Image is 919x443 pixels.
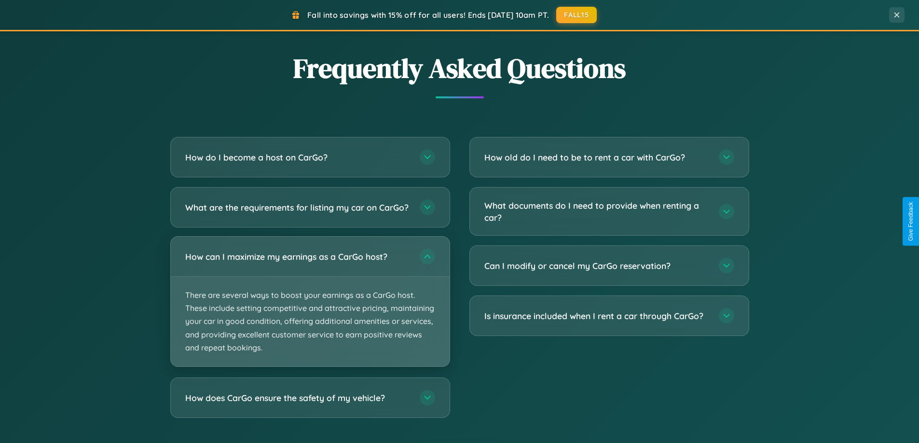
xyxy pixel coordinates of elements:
[307,10,549,20] span: Fall into savings with 15% off for all users! Ends [DATE] 10am PT.
[907,202,914,241] div: Give Feedback
[484,310,709,322] h3: Is insurance included when I rent a car through CarGo?
[185,392,410,404] h3: How does CarGo ensure the safety of my vehicle?
[185,201,410,214] h3: What are the requirements for listing my car on CarGo?
[484,260,709,272] h3: Can I modify or cancel my CarGo reservation?
[185,251,410,263] h3: How can I maximize my earnings as a CarGo host?
[185,151,410,163] h3: How do I become a host on CarGo?
[556,7,597,23] button: FALL15
[484,200,709,223] h3: What documents do I need to provide when renting a car?
[170,50,749,87] h2: Frequently Asked Questions
[484,151,709,163] h3: How old do I need to be to rent a car with CarGo?
[171,277,450,366] p: There are several ways to boost your earnings as a CarGo host. These include setting competitive ...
